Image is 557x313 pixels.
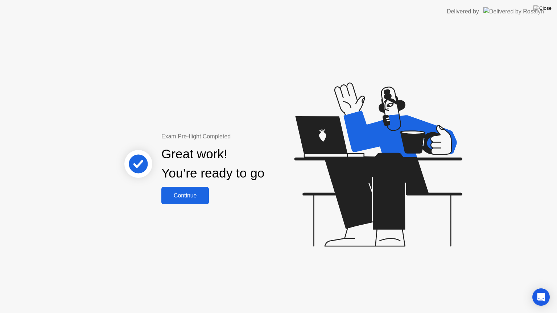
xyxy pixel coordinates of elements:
[164,192,207,199] div: Continue
[161,145,264,183] div: Great work! You’re ready to go
[533,5,552,11] img: Close
[483,7,544,16] img: Delivered by Rosalyn
[532,288,550,306] div: Open Intercom Messenger
[161,132,311,141] div: Exam Pre-flight Completed
[447,7,479,16] div: Delivered by
[161,187,209,204] button: Continue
